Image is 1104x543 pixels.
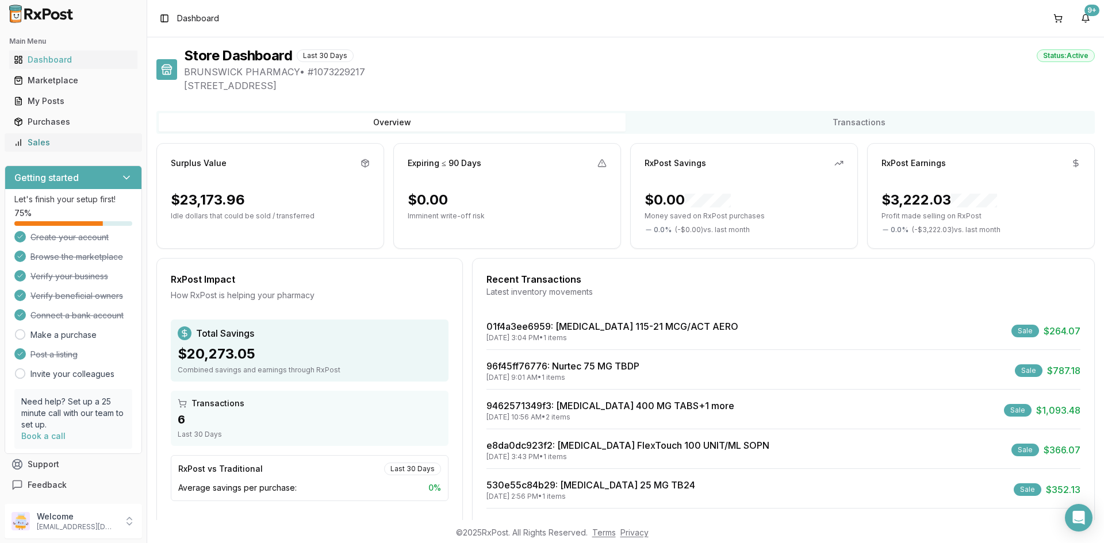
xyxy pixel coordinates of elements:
span: 0 % [428,482,441,494]
span: Feedback [28,479,67,491]
div: Last 30 Days [297,49,354,62]
span: Post a listing [30,349,78,360]
div: Last 30 Days [178,430,442,439]
button: Feedback [5,475,142,495]
span: Verify beneficial owners [30,290,123,302]
a: Terms [592,527,616,537]
button: Transactions [626,113,1092,132]
p: Need help? Set up a 25 minute call with our team to set up. [21,396,125,430]
div: Sale [1011,444,1039,456]
span: ( - $3,222.03 ) vs. last month [912,225,1000,234]
div: $0.00 [408,191,448,209]
a: Book a call [21,431,66,441]
p: Welcome [37,511,117,522]
span: BRUNSWICK PHARMACY • # 1073229217 [184,65,1095,79]
p: Let's finish your setup first! [14,194,132,205]
div: 6 [178,411,442,428]
span: Browse the marketplace [30,251,123,263]
p: Profit made selling on RxPost [881,211,1080,221]
p: Money saved on RxPost purchases [645,211,844,221]
div: Open Intercom Messenger [1065,504,1092,532]
div: RxPost Earnings [881,157,946,169]
span: Verify your business [30,271,108,282]
div: Status: Active [1037,49,1095,62]
h2: Main Menu [9,37,137,46]
button: Sales [5,133,142,152]
a: Sales [9,132,137,153]
span: $366.07 [1044,443,1080,457]
p: [EMAIL_ADDRESS][DOMAIN_NAME] [37,522,117,532]
button: Dashboard [5,51,142,69]
div: $23,173.96 [171,191,245,209]
span: $1,093.48 [1036,403,1080,417]
span: Dashboard [177,13,219,24]
img: RxPost Logo [5,5,78,23]
span: Average savings per purchase: [178,482,297,494]
div: RxPost Savings [645,157,706,169]
a: 9462571349f3: [MEDICAL_DATA] 400 MG TABS+1 more [486,400,734,411]
a: 530e55c84b29: [MEDICAL_DATA] 25 MG TB24 [486,479,695,491]
span: 0.0 % [654,225,672,234]
span: $264.07 [1044,324,1080,338]
div: [DATE] 3:43 PM • 1 items [486,452,769,461]
div: My Posts [14,95,133,107]
span: Create your account [30,232,109,243]
div: Recent Transactions [486,272,1080,286]
div: [DATE] 3:04 PM • 1 items [486,333,738,342]
span: $787.18 [1047,364,1080,378]
div: Sale [1004,404,1032,417]
a: e8da0dc923f2: [MEDICAL_DATA] FlexTouch 100 UNIT/ML SOPN [486,440,769,451]
h1: Store Dashboard [184,47,292,65]
button: Overview [159,113,626,132]
div: Sale [1015,364,1042,377]
button: Purchases [5,113,142,131]
span: $352.13 [1046,483,1080,496]
div: Sale [1011,325,1039,337]
nav: breadcrumb [177,13,219,24]
div: 9+ [1084,5,1099,16]
a: Invite your colleagues [30,368,114,380]
button: 9+ [1076,9,1095,28]
div: Dashboard [14,54,133,66]
span: 0.0 % [891,225,908,234]
a: 96f45ff76776: Nurtec 75 MG TBDP [486,360,639,372]
div: $0.00 [645,191,731,209]
span: Connect a bank account [30,310,124,321]
a: Dashboard [9,49,137,70]
div: Surplus Value [171,157,227,169]
button: Marketplace [5,71,142,90]
a: Make a purchase [30,329,97,341]
div: Sale [1014,483,1041,496]
a: My Posts [9,91,137,111]
div: RxPost vs Traditional [178,463,263,475]
span: Transactions [191,398,244,409]
button: My Posts [5,92,142,110]
a: 01f4a3ee6959: [MEDICAL_DATA] 115-21 MCG/ACT AERO [486,321,738,332]
a: Marketplace [9,70,137,91]
span: ( - $0.00 ) vs. last month [675,225,750,234]
div: Sales [14,137,133,148]
div: $3,222.03 [881,191,997,209]
div: [DATE] 9:01 AM • 1 items [486,373,639,382]
span: [STREET_ADDRESS] [184,79,1095,93]
p: Imminent write-off risk [408,211,607,221]
div: Marketplace [14,75,133,86]
h3: Getting started [14,171,79,184]
div: How RxPost is helping your pharmacy [171,290,448,301]
div: Purchases [14,116,133,128]
a: Purchases [9,111,137,132]
div: [DATE] 10:56 AM • 2 items [486,413,734,422]
span: Total Savings [196,326,254,340]
button: Support [5,454,142,475]
span: 75 % [14,207,32,219]
div: Latest inventory movements [486,286,1080,298]
div: Expiring ≤ 90 Days [408,157,481,169]
div: [DATE] 2:56 PM • 1 items [486,492,695,501]
div: RxPost Impact [171,272,448,286]
div: Combined savings and earnings through RxPost [178,365,442,375]
div: Last 30 Days [384,463,441,475]
p: Idle dollars that could be sold / transferred [171,211,370,221]
img: User avatar [11,512,30,530]
a: Privacy [620,527,649,537]
div: $20,273.05 [178,345,442,363]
